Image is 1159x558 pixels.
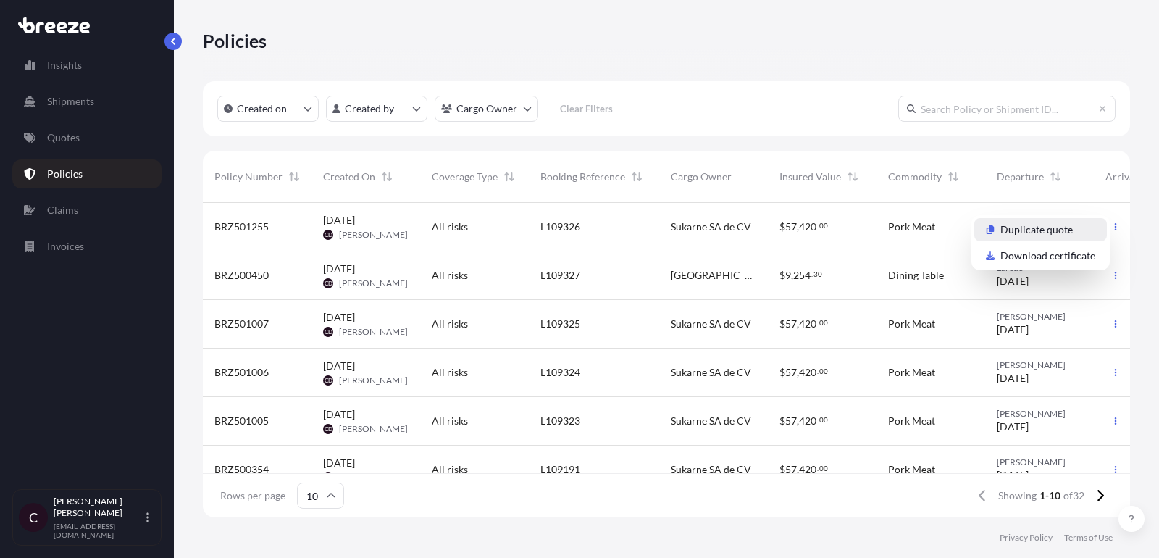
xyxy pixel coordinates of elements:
a: Download certificate [974,244,1107,267]
a: Duplicate quote [974,218,1107,241]
p: Duplicate quote [1000,222,1073,237]
p: Policies [203,29,267,52]
p: Download certificate [1000,249,1095,263]
div: Actions [971,215,1110,270]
